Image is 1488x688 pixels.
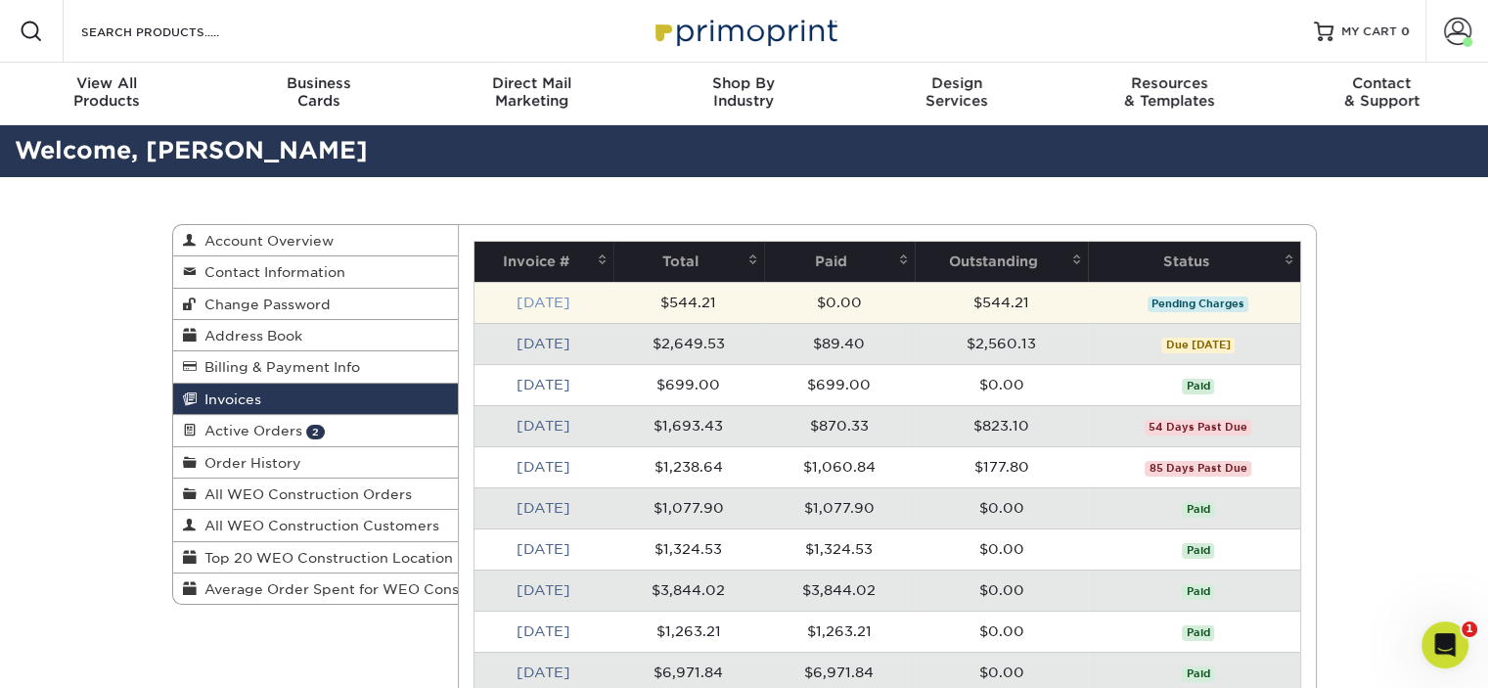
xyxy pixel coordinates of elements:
span: Paid [1182,543,1213,559]
a: [DATE] [517,582,570,598]
span: Invoices [197,391,261,407]
span: Top 20 WEO Construction Location Order [197,550,499,566]
td: $2,560.13 [915,323,1089,364]
span: 0 [1401,24,1410,38]
span: All WEO Construction Orders [197,486,412,502]
a: Contact Information [173,256,459,288]
a: [DATE] [517,459,570,475]
td: $1,263.21 [613,611,764,652]
div: & Support [1276,74,1488,110]
span: Due [DATE] [1161,338,1234,353]
td: $2,649.53 [613,323,764,364]
td: $0.00 [915,364,1089,405]
td: $3,844.02 [764,570,915,611]
a: Average Order Spent for WEO Construction [173,573,459,604]
span: Pending Charges [1148,297,1248,312]
a: [DATE] [517,500,570,516]
div: Industry [638,74,850,110]
div: Marketing [426,74,638,110]
a: Change Password [173,289,459,320]
span: Active Orders [197,423,302,438]
span: 2 [306,425,325,439]
div: Services [850,74,1062,110]
a: Order History [173,447,459,479]
div: & Templates [1062,74,1275,110]
a: Shop ByIndustry [638,63,850,125]
a: BusinessCards [212,63,425,125]
a: Top 20 WEO Construction Location Order [173,542,459,573]
td: $1,324.53 [613,528,764,570]
iframe: Intercom live chat [1421,621,1468,668]
th: Total [613,242,764,282]
th: Invoice # [474,242,613,282]
td: $1,693.43 [613,405,764,446]
input: SEARCH PRODUCTS..... [79,20,270,43]
th: Status [1088,242,1299,282]
div: Cards [212,74,425,110]
span: Paid [1182,502,1213,518]
th: Paid [764,242,915,282]
td: $544.21 [613,282,764,323]
span: Contact [1276,74,1488,92]
span: Address Book [197,328,302,344]
a: Account Overview [173,225,459,256]
td: $1,238.64 [613,446,764,487]
a: Billing & Payment Info [173,351,459,383]
td: $1,060.84 [764,446,915,487]
td: $0.00 [915,611,1089,652]
a: [DATE] [517,541,570,557]
a: [DATE] [517,295,570,310]
span: Business [212,74,425,92]
td: $699.00 [613,364,764,405]
a: Invoices [173,384,459,415]
td: $89.40 [764,323,915,364]
span: Design [850,74,1062,92]
span: 1 [1462,621,1477,637]
a: Active Orders 2 [173,415,459,446]
span: Shop By [638,74,850,92]
th: Outstanding [915,242,1089,282]
a: Contact& Support [1276,63,1488,125]
span: Change Password [197,297,331,312]
td: $1,263.21 [764,611,915,652]
span: 85 Days Past Due [1145,461,1250,477]
td: $0.00 [764,282,915,323]
span: Paid [1182,584,1213,600]
a: [DATE] [517,418,570,434]
td: $177.80 [915,446,1089,487]
span: 54 Days Past Due [1145,420,1251,436]
td: $0.00 [915,487,1089,528]
td: $0.00 [915,528,1089,570]
span: Contact Information [197,264,345,280]
span: Average Order Spent for WEO Construction [197,581,515,597]
span: Paid [1182,379,1213,394]
a: [DATE] [517,336,570,351]
td: $1,077.90 [764,487,915,528]
span: All WEO Construction Customers [197,518,439,533]
span: Direct Mail [426,74,638,92]
a: Resources& Templates [1062,63,1275,125]
span: MY CART [1341,23,1397,40]
span: Account Overview [197,233,334,249]
td: $1,324.53 [764,528,915,570]
td: $823.10 [915,405,1089,446]
span: Resources [1062,74,1275,92]
a: [DATE] [517,623,570,639]
a: Address Book [173,320,459,351]
td: $870.33 [764,405,915,446]
td: $0.00 [915,570,1089,611]
a: All WEO Construction Orders [173,479,459,510]
td: $1,077.90 [613,487,764,528]
span: Paid [1182,666,1213,682]
td: $699.00 [764,364,915,405]
a: Direct MailMarketing [426,63,638,125]
a: All WEO Construction Customers [173,510,459,541]
a: DesignServices [850,63,1062,125]
img: Primoprint [647,10,842,52]
span: Paid [1182,625,1213,641]
td: $3,844.02 [613,570,764,611]
span: Order History [197,455,301,471]
a: [DATE] [517,665,570,680]
td: $544.21 [915,282,1089,323]
span: Billing & Payment Info [197,359,360,375]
